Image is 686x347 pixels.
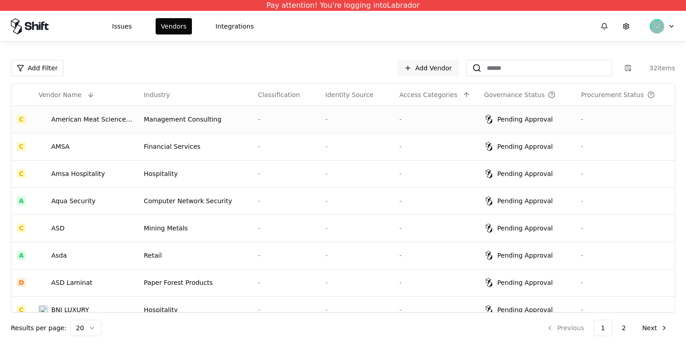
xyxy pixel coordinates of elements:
[581,196,669,205] div: -
[39,251,48,260] img: Asda
[39,224,48,233] img: ASD
[51,169,105,178] div: Amsa Hospitality
[614,320,633,336] button: 2
[258,305,314,314] div: -
[258,251,314,260] div: -
[156,18,192,34] button: Vendors
[497,196,553,205] div: Pending Approval
[325,278,388,287] div: -
[39,115,48,124] img: American Meat Science Association (AMSA)
[497,278,553,287] div: Pending Approval
[581,278,669,287] div: -
[497,224,553,233] div: Pending Approval
[497,142,553,151] div: Pending Approval
[325,142,388,151] div: -
[144,90,170,99] div: Industry
[581,142,669,151] div: -
[581,169,669,178] div: -
[258,115,314,124] div: -
[258,90,300,99] div: Classification
[51,251,67,260] div: Asda
[399,224,473,233] div: -
[51,196,96,205] div: Aqua Security
[581,224,669,233] div: -
[399,278,473,287] div: -
[399,169,473,178] div: -
[399,196,473,205] div: -
[39,142,48,151] img: AMSA
[325,305,388,314] div: -
[399,115,473,124] div: -
[17,142,26,151] div: C
[325,251,388,260] div: -
[325,224,388,233] div: -
[497,169,553,178] div: Pending Approval
[11,60,64,76] button: Add Filter
[581,251,669,260] div: -
[581,305,669,314] div: -
[17,251,26,260] div: A
[17,196,26,205] div: A
[144,278,247,287] div: Paper Forest Products
[399,305,473,314] div: -
[497,251,553,260] div: Pending Approval
[258,169,314,178] div: -
[107,18,137,34] button: Issues
[593,320,613,336] button: 1
[144,169,247,178] div: Hospitality
[399,251,473,260] div: -
[144,251,247,260] div: Retail
[258,278,314,287] div: -
[144,196,247,205] div: Computer Network Security
[210,18,259,34] button: Integrations
[325,115,388,124] div: -
[39,169,48,178] img: Amsa Hospitality
[39,90,82,99] div: Vendor Name
[17,305,26,314] div: C
[325,90,373,99] div: Identity Source
[144,142,247,151] div: Financial Services
[144,305,247,314] div: Hospitality
[397,60,459,76] a: Add Vendor
[11,323,66,332] p: Results per page:
[399,90,457,99] div: Access Categories
[17,278,26,287] div: D
[399,142,473,151] div: -
[497,115,553,124] div: Pending Approval
[325,196,388,205] div: -
[497,305,553,314] div: Pending Approval
[258,196,314,205] div: -
[635,320,675,336] button: Next
[539,320,675,336] nav: pagination
[51,115,133,124] div: American Meat Science Association (AMSA)
[39,196,48,205] img: Aqua Security
[581,90,644,99] div: Procurement Status
[17,115,26,124] div: C
[17,169,26,178] div: C
[258,224,314,233] div: -
[39,278,48,287] img: ASD Laminat
[51,278,93,287] div: ASD Laminat
[581,115,669,124] div: -
[484,90,545,99] div: Governance Status
[39,305,48,314] img: BNJ LUXURY
[17,224,26,233] div: C
[325,169,388,178] div: -
[144,115,247,124] div: Management Consulting
[258,142,314,151] div: -
[51,305,89,314] div: BNJ LUXURY
[144,224,247,233] div: Mining Metals
[51,142,69,151] div: AMSA
[51,224,64,233] div: ASD
[639,64,675,73] div: 32 items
